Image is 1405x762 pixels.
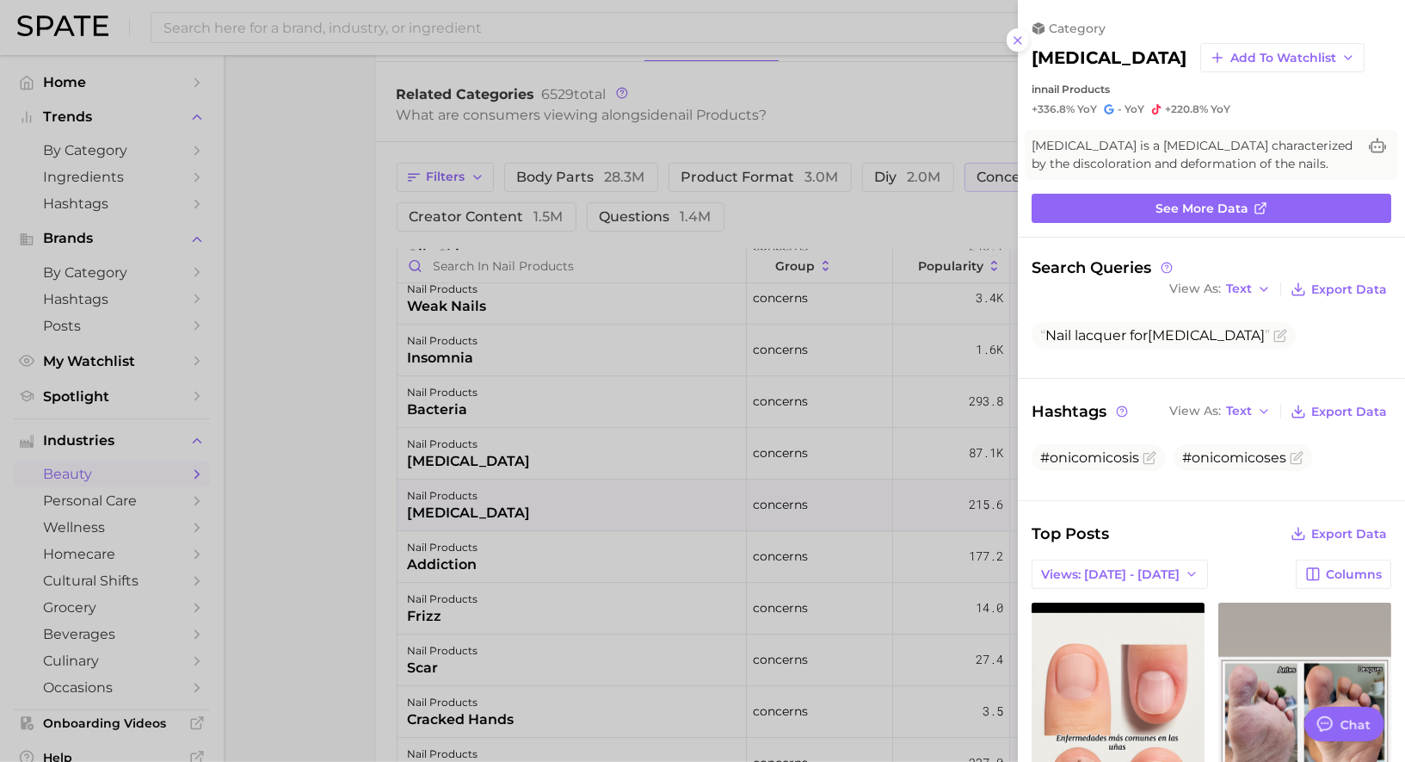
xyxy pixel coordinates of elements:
span: View As [1169,284,1221,294]
span: Top Posts [1032,522,1109,546]
span: +336.8% [1032,102,1075,115]
span: Text [1226,406,1252,416]
span: Hashtags [1032,400,1131,424]
button: Add to Watchlist [1200,43,1365,72]
button: Export Data [1286,522,1391,546]
button: Flag as miscategorized or irrelevant [1143,451,1156,465]
h2: [MEDICAL_DATA] [1032,47,1186,68]
span: - [1118,102,1122,115]
span: YoY [1125,102,1144,116]
button: View AsText [1165,400,1275,423]
span: Text [1226,284,1252,294]
span: #onicomicosis [1040,449,1139,466]
button: Columns [1296,560,1391,589]
a: See more data [1032,194,1391,223]
span: Columns [1326,567,1382,582]
button: Export Data [1286,277,1391,301]
button: View AsText [1165,278,1275,300]
span: Views: [DATE] - [DATE] [1041,567,1180,582]
span: YoY [1077,102,1097,116]
span: Export Data [1311,405,1387,419]
span: nail products [1041,83,1110,96]
span: category [1049,21,1106,36]
button: Views: [DATE] - [DATE] [1032,560,1208,589]
span: Search Queries [1032,258,1175,277]
span: [MEDICAL_DATA] is a [MEDICAL_DATA] characterized by the discoloration and deformation of the nails. [1032,137,1357,173]
span: Add to Watchlist [1230,51,1336,65]
span: View As [1169,406,1221,416]
span: Nail lacquer for [1040,327,1270,344]
button: Flag as miscategorized or irrelevant [1290,451,1303,465]
span: Export Data [1311,282,1387,297]
span: YoY [1211,102,1230,116]
span: See more data [1155,201,1248,216]
span: #onicomicoses [1182,449,1286,466]
span: +220.8% [1165,102,1208,115]
button: Export Data [1286,400,1391,424]
span: Export Data [1311,527,1387,542]
div: in [1032,83,1391,96]
span: [MEDICAL_DATA] [1148,327,1265,344]
button: Flag as miscategorized or irrelevant [1273,329,1287,343]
